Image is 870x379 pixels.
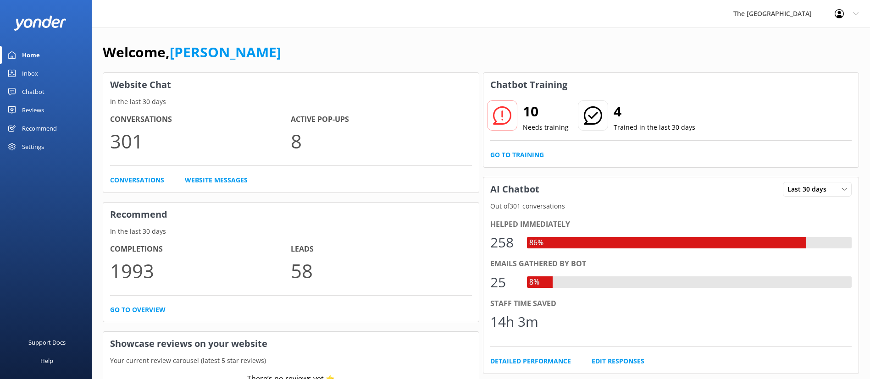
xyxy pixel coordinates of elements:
p: In the last 30 days [103,226,479,236]
span: Last 30 days [787,184,832,194]
div: 258 [490,231,518,253]
h3: Chatbot Training [483,73,574,97]
div: Help [40,352,53,370]
div: Emails gathered by bot [490,258,852,270]
div: 86% [527,237,546,249]
h2: 10 [523,100,569,122]
div: Helped immediately [490,219,852,231]
h4: Active Pop-ups [291,114,471,126]
a: Conversations [110,175,164,185]
div: Settings [22,137,44,156]
p: In the last 30 days [103,97,479,107]
a: Go to overview [110,305,166,315]
h3: Website Chat [103,73,479,97]
p: 58 [291,255,471,286]
h2: 4 [614,100,695,122]
div: 14h 3m [490,311,538,333]
p: 8 [291,126,471,156]
h3: Recommend [103,203,479,226]
p: Your current review carousel (latest 5 star reviews) [103,356,479,366]
h4: Conversations [110,114,291,126]
img: yonder-white-logo.png [14,16,66,31]
div: 8% [527,276,542,288]
h3: AI Chatbot [483,177,546,201]
div: Chatbot [22,82,44,101]
div: 25 [490,271,518,293]
h3: Showcase reviews on your website [103,332,479,356]
div: Recommend [22,119,57,137]
h4: Completions [110,243,291,255]
a: Edit Responses [592,356,644,366]
div: Home [22,46,40,64]
p: Needs training [523,122,569,132]
h4: Leads [291,243,471,255]
a: Detailed Performance [490,356,571,366]
div: Inbox [22,64,38,82]
p: Out of 301 conversations [483,201,859,211]
a: [PERSON_NAME] [170,43,281,61]
div: Staff time saved [490,298,852,310]
p: 301 [110,126,291,156]
p: 1993 [110,255,291,286]
div: Support Docs [28,333,66,352]
div: Reviews [22,101,44,119]
a: Go to Training [490,150,544,160]
p: Trained in the last 30 days [614,122,695,132]
h1: Welcome, [103,41,281,63]
a: Website Messages [185,175,248,185]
